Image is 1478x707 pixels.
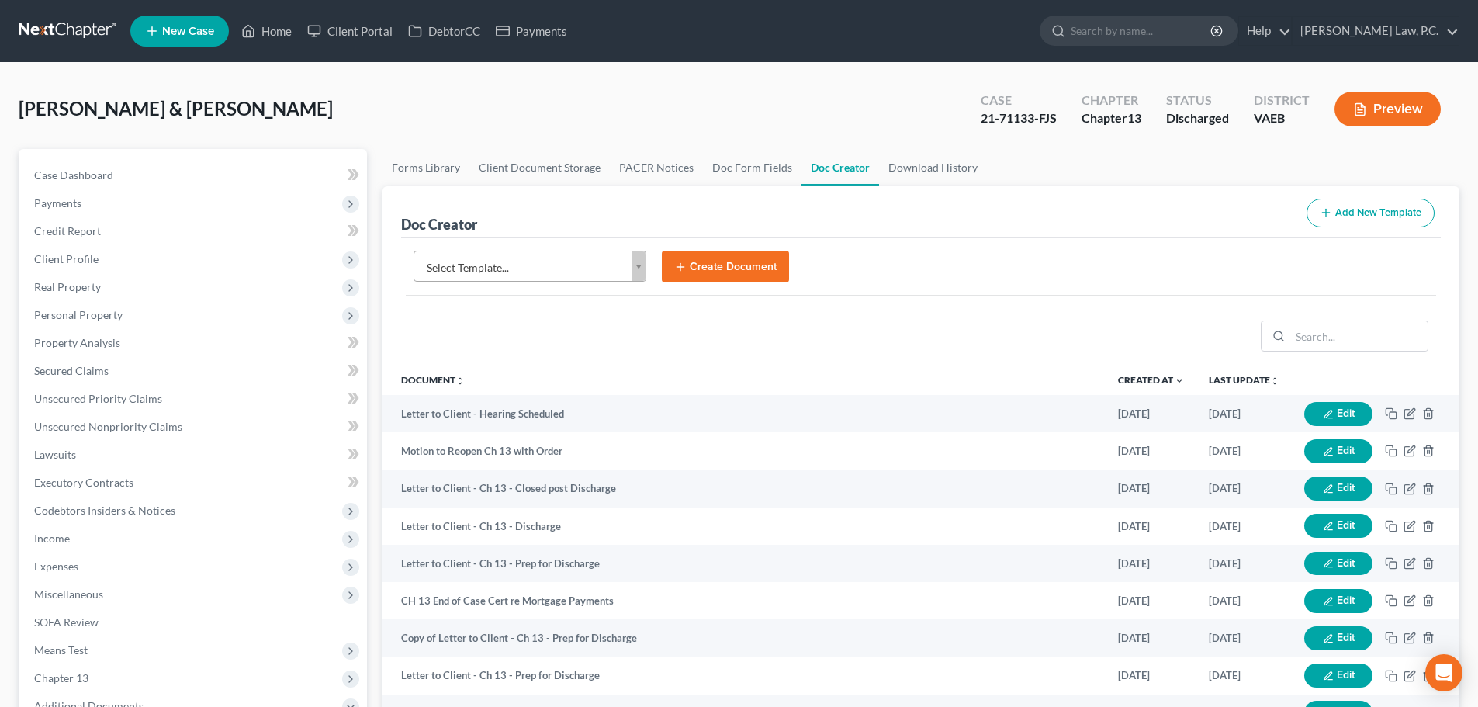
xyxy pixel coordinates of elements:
[1196,657,1292,695] td: [DATE]
[382,545,1106,582] td: Letter to Client - Ch 13 - Prep for Discharge
[1082,109,1141,127] div: Chapter
[801,149,879,186] a: Doc Creator
[703,149,801,186] a: Doc Form Fields
[382,619,1106,657] td: Copy of Letter to Client - Ch 13 - Prep for Discharge
[488,17,575,45] a: Payments
[1304,626,1372,650] button: Edit
[34,615,99,629] span: SOFA Review
[34,196,81,210] span: Payments
[1106,470,1196,508] td: [DATE]
[1196,432,1292,470] td: [DATE]
[382,470,1106,508] td: Letter to Client - Ch 13 - Closed post Discharge
[1304,439,1372,463] button: Edit
[34,643,88,657] span: Means Test
[1293,17,1459,45] a: [PERSON_NAME] Law, P.C.
[455,376,465,386] i: unfold_more
[1196,545,1292,582] td: [DATE]
[1254,109,1310,127] div: VAEB
[382,657,1106,695] td: Letter to Client - Ch 13 - Prep for Discharge
[34,671,88,684] span: Chapter 13
[1118,374,1184,386] a: Created at expand_more
[1307,199,1435,227] button: Add New Template
[879,149,987,186] a: Download History
[1304,514,1372,538] button: Edit
[1425,654,1462,691] div: Open Intercom Messenger
[382,149,469,186] a: Forms Library
[1106,508,1196,545] td: [DATE]
[34,168,113,182] span: Case Dashboard
[1196,470,1292,508] td: [DATE]
[34,504,175,517] span: Codebtors Insiders & Notices
[1196,582,1292,619] td: [DATE]
[382,395,1106,432] td: Letter to Client - Hearing Scheduled
[1304,664,1372,688] button: Edit
[1239,17,1291,45] a: Help
[34,336,120,349] span: Property Analysis
[34,532,70,545] span: Income
[34,252,99,265] span: Client Profile
[1270,376,1279,386] i: unfold_more
[401,374,465,386] a: Documentunfold_more
[34,224,101,237] span: Credit Report
[1304,477,1372,501] button: Edit
[1106,432,1196,470] td: [DATE]
[1106,657,1196,695] td: [DATE]
[22,357,367,385] a: Secured Claims
[34,448,76,461] span: Lawsuits
[1304,552,1372,576] button: Edit
[22,469,367,497] a: Executory Contracts
[401,215,477,234] div: Doc Creator
[427,258,613,278] span: Select Template...
[1196,619,1292,657] td: [DATE]
[34,587,103,601] span: Miscellaneous
[1127,110,1141,125] span: 13
[22,413,367,441] a: Unsecured Nonpriority Claims
[610,149,703,186] a: PACER Notices
[1166,92,1229,109] div: Status
[1106,395,1196,432] td: [DATE]
[1334,92,1441,126] button: Preview
[234,17,299,45] a: Home
[19,97,333,120] span: [PERSON_NAME] & [PERSON_NAME]
[1175,376,1184,386] i: expand_more
[22,385,367,413] a: Unsecured Priority Claims
[1166,109,1229,127] div: Discharged
[22,217,367,245] a: Credit Report
[34,364,109,377] span: Secured Claims
[22,608,367,636] a: SOFA Review
[382,582,1106,619] td: CH 13 End of Case Cert re Mortgage Payments
[1290,321,1428,351] input: Search...
[1106,545,1196,582] td: [DATE]
[34,308,123,321] span: Personal Property
[1071,16,1213,45] input: Search by name...
[1082,92,1141,109] div: Chapter
[22,441,367,469] a: Lawsuits
[1106,582,1196,619] td: [DATE]
[981,109,1057,127] div: 21-71133-FJS
[382,432,1106,470] td: Motion to Reopen Ch 13 with Order
[1209,374,1279,386] a: Last Updateunfold_more
[1304,589,1372,613] button: Edit
[1196,395,1292,432] td: [DATE]
[34,420,182,433] span: Unsecured Nonpriority Claims
[22,329,367,357] a: Property Analysis
[162,26,214,37] span: New Case
[34,280,101,293] span: Real Property
[22,161,367,189] a: Case Dashboard
[469,149,610,186] a: Client Document Storage
[1106,619,1196,657] td: [DATE]
[299,17,400,45] a: Client Portal
[662,251,789,283] button: Create Document
[382,508,1106,545] td: Letter to Client - Ch 13 - Discharge
[1304,402,1372,426] button: Edit
[1196,508,1292,545] td: [DATE]
[34,392,162,405] span: Unsecured Priority Claims
[34,560,78,573] span: Expenses
[414,251,646,282] a: Select Template...
[34,476,133,489] span: Executory Contracts
[400,17,488,45] a: DebtorCC
[981,92,1057,109] div: Case
[1254,92,1310,109] div: District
